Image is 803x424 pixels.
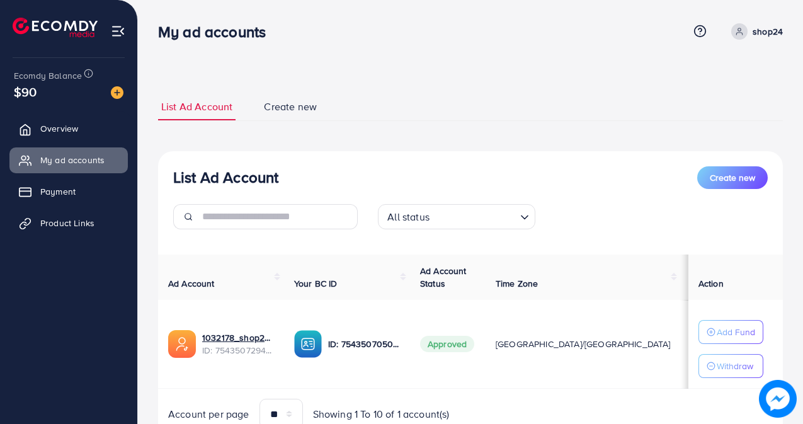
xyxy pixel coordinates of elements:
[168,407,249,421] span: Account per page
[753,24,783,39] p: shop24
[9,116,128,141] a: Overview
[161,100,232,114] span: List Ad Account
[420,336,474,352] span: Approved
[202,331,274,344] a: 1032178_shop24now_1756359704652
[717,358,753,374] p: Withdraw
[202,331,274,357] div: <span class='underline'>1032178_shop24now_1756359704652</span></br>7543507294777589776
[385,208,432,226] span: All status
[726,23,783,40] a: shop24
[698,277,724,290] span: Action
[40,217,94,229] span: Product Links
[710,171,755,184] span: Create new
[111,24,125,38] img: menu
[158,23,276,41] h3: My ad accounts
[9,147,128,173] a: My ad accounts
[496,277,538,290] span: Time Zone
[433,205,515,226] input: Search for option
[173,168,278,186] h3: List Ad Account
[294,330,322,358] img: ic-ba-acc.ded83a64.svg
[111,86,123,99] img: image
[697,166,768,189] button: Create new
[496,338,671,350] span: [GEOGRAPHIC_DATA]/[GEOGRAPHIC_DATA]
[202,344,274,357] span: ID: 7543507294777589776
[698,320,763,344] button: Add Fund
[313,407,450,421] span: Showing 1 To 10 of 1 account(s)
[13,18,98,37] img: logo
[328,336,400,352] p: ID: 7543507050098327553
[14,83,37,101] span: $90
[420,265,467,290] span: Ad Account Status
[759,380,797,418] img: image
[40,154,105,166] span: My ad accounts
[698,354,763,378] button: Withdraw
[717,324,755,340] p: Add Fund
[40,185,76,198] span: Payment
[40,122,78,135] span: Overview
[168,330,196,358] img: ic-ads-acc.e4c84228.svg
[9,210,128,236] a: Product Links
[168,277,215,290] span: Ad Account
[264,100,317,114] span: Create new
[294,277,338,290] span: Your BC ID
[9,179,128,204] a: Payment
[14,69,82,82] span: Ecomdy Balance
[378,204,535,229] div: Search for option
